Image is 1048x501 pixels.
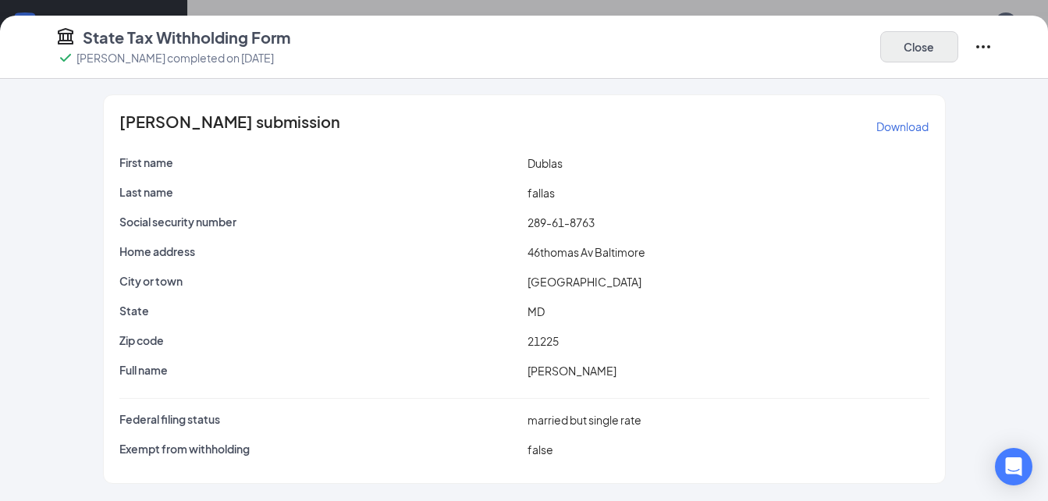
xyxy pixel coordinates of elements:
[119,273,521,289] p: City or town
[876,114,929,139] button: Download
[119,332,521,348] p: Zip code
[76,50,274,66] p: [PERSON_NAME] completed on [DATE]
[528,442,553,457] span: false
[119,441,521,457] p: Exempt from withholding
[528,186,555,200] span: fallas
[528,245,645,259] span: 46thomas Av Baltimore
[119,214,521,229] p: Social security number
[528,364,616,378] span: [PERSON_NAME]
[119,411,521,427] p: Federal filing status
[528,304,545,318] span: MD
[528,156,563,170] span: Dublas
[119,303,521,318] p: State
[974,37,993,56] svg: Ellipses
[528,215,595,229] span: 289-61-8763
[119,362,521,378] p: Full name
[56,27,75,45] svg: TaxGovernmentIcon
[119,155,521,170] p: First name
[880,31,958,62] button: Close
[528,413,641,427] span: married but single rate
[876,119,929,134] p: Download
[528,275,641,289] span: [GEOGRAPHIC_DATA]
[995,448,1032,485] div: Open Intercom Messenger
[119,243,521,259] p: Home address
[119,184,521,200] p: Last name
[83,27,290,48] h4: State Tax Withholding Form
[528,334,559,348] span: 21225
[119,114,340,139] span: [PERSON_NAME] submission
[56,48,75,67] svg: Checkmark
